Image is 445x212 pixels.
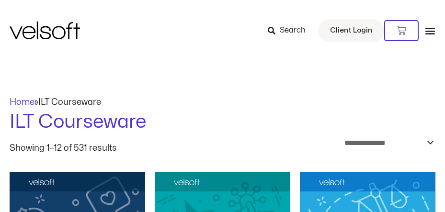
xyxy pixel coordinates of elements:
img: Velsoft Training Materials [10,22,80,39]
span: Search [280,24,306,37]
p: Showing 1–12 of 531 results [10,144,117,153]
h1: ILT Courseware [10,109,435,135]
span: » [10,98,101,106]
a: Home [10,98,34,106]
select: Shop order [338,135,435,150]
a: Search [268,22,312,39]
span: Client Login [330,24,372,37]
a: Client Login [318,19,384,42]
span: ILT Courseware [38,98,101,106]
div: Menu Toggle [425,25,435,36]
